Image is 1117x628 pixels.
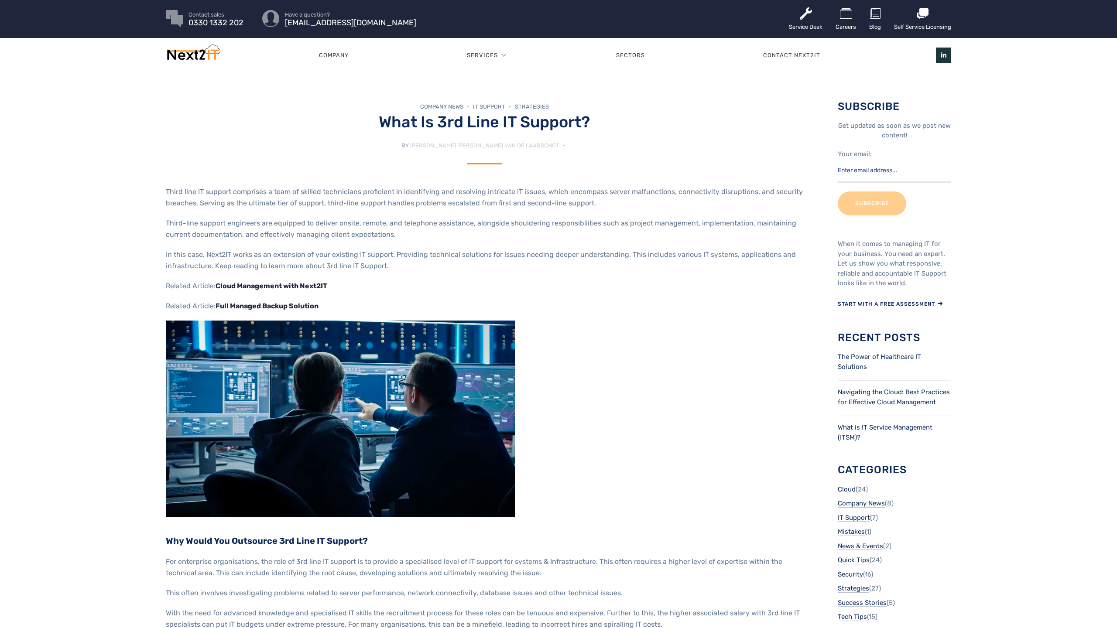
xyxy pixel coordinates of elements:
[838,191,906,215] input: Subscribe
[838,485,856,495] a: Cloud
[166,249,803,272] p: In this case, Next2IT works as an extension of your existing IT support. Providing technical solu...
[838,555,870,565] a: Quick Tips
[260,42,408,68] a: Company
[410,142,559,149] a: [PERSON_NAME] [PERSON_NAME] Van de Laarschot
[838,101,951,112] h3: Subscribe
[838,485,951,495] li: (24)
[838,498,885,509] a: Company News
[838,598,887,608] a: Success Stories
[216,282,327,290] a: Cloud Management with Next2IT
[166,300,803,312] p: Related Article:
[285,20,416,26] span: [EMAIL_ADDRESS][DOMAIN_NAME]
[401,142,409,149] span: by
[188,12,243,17] span: Contact sales
[166,587,803,599] p: This often involves investigating problems related to server performance, network connectivity, d...
[216,302,319,310] a: Full Managed Backup Solution
[838,612,867,622] a: Tech Tips
[557,42,704,68] a: Sectors
[838,353,921,371] a: The Power of Healthcare IT Solutions
[838,498,951,509] li: (8)
[704,42,879,68] a: Contact Next2IT
[515,103,549,110] a: Strategies
[838,527,951,537] li: (1)
[838,527,865,537] a: Mistakes
[838,513,870,523] a: IT Support
[838,555,951,565] li: (24)
[838,332,951,343] h3: Recent Posts
[838,584,951,594] li: (27)
[166,536,368,546] strong: Why would you outsource 3rd line IT Support?
[467,42,498,68] a: Services
[838,239,951,288] p: When it comes to managing IT for your business. You need an expert. Let us show you what responsi...
[285,12,416,17] span: Have a question?
[166,218,803,240] p: Third-line support engineers are equipped to deliver onsite, remote, and telephone assistance, al...
[166,113,803,131] h1: What Is 3rd Line IT Support?
[838,388,950,406] a: Navigating the Cloud: Best Practices for Effective Cloud Management
[838,541,951,551] li: (2)
[166,556,803,579] p: For enterprise organisations, the role of 3rd line IT support is to provide a specialised level o...
[166,186,803,209] p: Third line IT support comprises a team of skilled technicians proficient in identifying and resol...
[420,103,471,110] a: Company News
[838,464,951,475] h3: Categories
[166,280,803,292] p: Related Article:
[838,423,932,441] a: What is IT Service Management (ITSM)?
[285,12,416,26] a: Have a question? [EMAIL_ADDRESS][DOMAIN_NAME]
[838,513,951,523] li: (7)
[838,612,951,622] li: (15)
[838,584,869,594] a: Strategies
[838,297,943,310] a: START WITH A FREE ASSESSMENT
[838,570,863,580] a: Security
[838,121,951,140] p: Get updated as soon as we post new content!
[166,321,515,517] img: 3rd Line IT support
[838,598,951,608] li: (5)
[188,20,243,26] span: 0330 1332 202
[473,103,513,110] a: IT Support
[166,44,220,64] img: Next2IT
[838,570,951,580] li: (16)
[188,12,243,26] a: Contact sales 0330 1332 202
[838,150,872,158] label: Your email:
[838,541,883,551] a: News & Events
